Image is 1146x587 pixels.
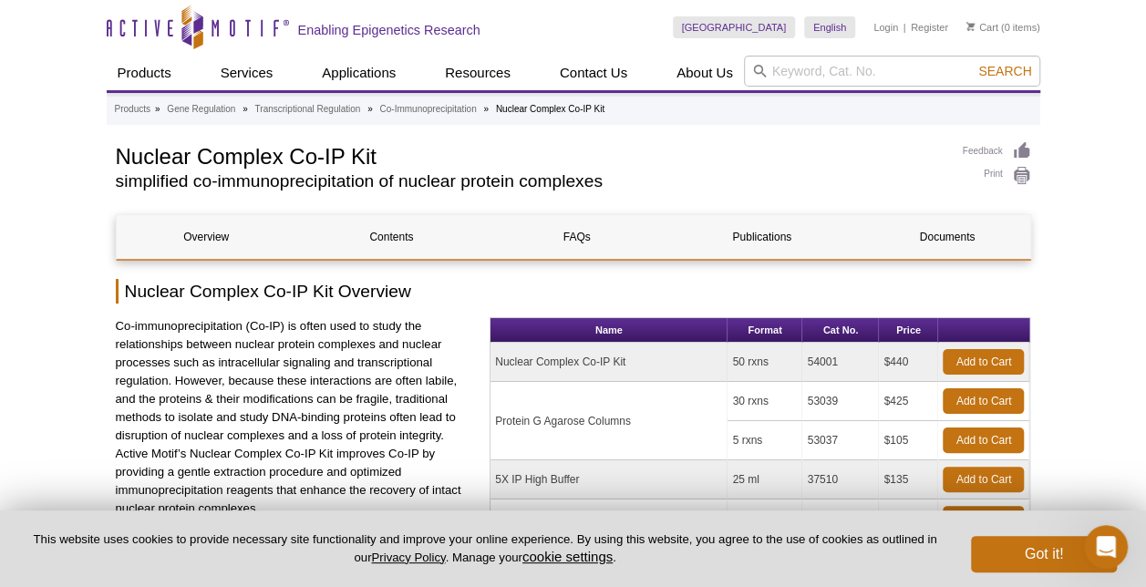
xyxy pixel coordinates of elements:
[728,382,802,421] td: 30 rxns
[298,22,480,38] h2: Enabling Epigenetics Research
[379,101,476,118] a: Co-Immunoprecipitation
[963,141,1031,161] a: Feedback
[879,460,938,499] td: $135
[728,343,802,382] td: 50 rxns
[666,56,744,90] a: About Us
[155,104,160,114] li: »
[243,104,248,114] li: »
[966,22,975,31] img: Your Cart
[973,63,1037,79] button: Search
[943,388,1024,414] a: Add to Cart
[167,101,235,118] a: Gene Regulation
[802,382,879,421] td: 53039
[943,349,1024,375] a: Add to Cart
[311,56,407,90] a: Applications
[116,141,945,169] h1: Nuclear Complex Co-IP Kit
[728,318,802,343] th: Format
[879,318,938,343] th: Price
[29,531,941,566] p: This website uses cookies to provide necessary site functionality and improve your online experie...
[911,21,948,34] a: Register
[802,343,879,382] td: 54001
[963,166,1031,186] a: Print
[879,343,938,382] td: $440
[879,382,938,421] td: $425
[943,506,1024,531] a: Add to Cart
[802,499,879,539] td: 37511
[943,467,1024,492] a: Add to Cart
[903,16,906,38] li: |
[971,536,1117,572] button: Got it!
[728,499,802,539] td: 25 ml
[487,215,666,259] a: FAQs
[434,56,521,90] a: Resources
[210,56,284,90] a: Services
[857,215,1037,259] a: Documents
[371,551,445,564] a: Privacy Policy
[744,56,1040,87] input: Keyword, Cat. No.
[802,318,879,343] th: Cat No.
[802,460,879,499] td: 37510
[873,21,898,34] a: Login
[255,101,361,118] a: Transcriptional Regulation
[117,215,296,259] a: Overview
[483,104,489,114] li: »
[804,16,855,38] a: English
[673,16,796,38] a: [GEOGRAPHIC_DATA]
[367,104,373,114] li: »
[496,104,604,114] li: Nuclear Complex Co-IP Kit
[490,382,728,460] td: Protein G Agarose Columns
[116,279,1031,304] h2: Nuclear Complex Co-IP Kit Overview
[966,16,1040,38] li: (0 items)
[879,499,938,539] td: $135
[107,56,182,90] a: Products
[879,421,938,460] td: $105
[116,317,477,518] p: Co-immunoprecipitation (Co-IP) is often used to study the relationships between nuclear protein c...
[672,215,852,259] a: Publications
[802,421,879,460] td: 53037
[490,499,728,539] td: 5X IP Low Buffer
[302,215,481,259] a: Contents
[522,549,613,564] button: cookie settings
[549,56,638,90] a: Contact Us
[943,427,1024,453] a: Add to Cart
[978,64,1031,78] span: Search
[966,21,998,34] a: Cart
[728,421,802,460] td: 5 rxns
[490,343,728,382] td: Nuclear Complex Co-IP Kit
[490,318,728,343] th: Name
[116,173,945,190] h2: simplified co-immunoprecipitation of nuclear protein complexes
[490,460,728,499] td: 5X IP High Buffer
[1084,525,1128,569] iframe: Intercom live chat
[115,101,150,118] a: Products
[728,460,802,499] td: 25 ml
